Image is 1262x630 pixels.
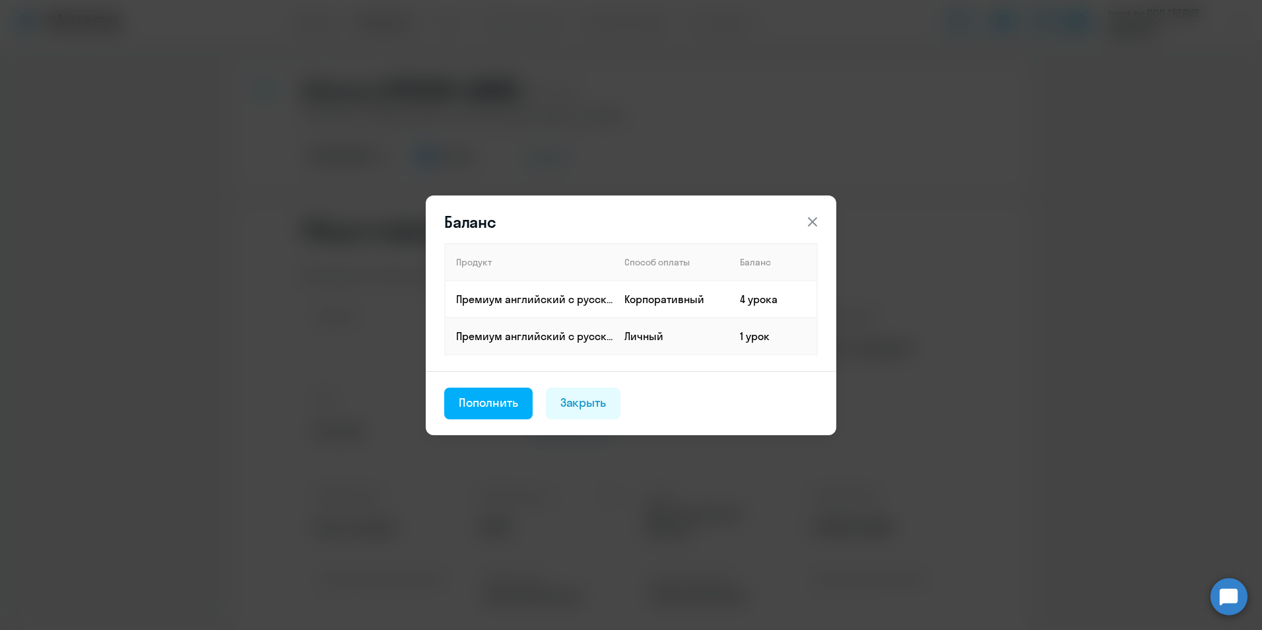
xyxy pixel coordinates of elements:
[614,281,729,318] td: Корпоративный
[729,318,817,355] td: 1 урок
[444,388,533,419] button: Пополнить
[456,292,613,306] p: Премиум английский с русскоговорящим преподавателем
[456,329,613,343] p: Премиум английский с русскоговорящим преподавателем
[560,394,607,411] div: Закрыть
[445,244,614,281] th: Продукт
[729,281,817,318] td: 4 урока
[459,394,518,411] div: Пополнить
[729,244,817,281] th: Баланс
[426,211,836,232] header: Баланс
[614,244,729,281] th: Способ оплаты
[546,388,621,419] button: Закрыть
[614,318,729,355] td: Личный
